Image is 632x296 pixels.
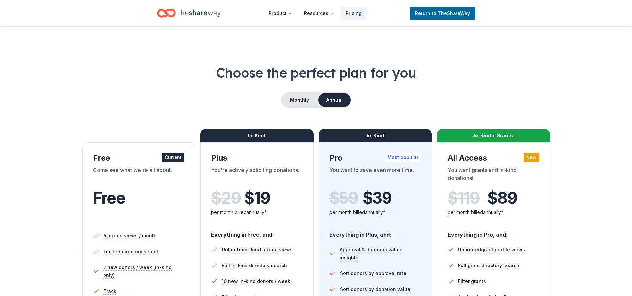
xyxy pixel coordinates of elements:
button: Monthly [282,93,317,107]
div: Everything in Pro, and: [448,225,539,239]
span: Unlimited [458,247,481,252]
div: Plus [211,153,303,163]
div: In-Kind [319,129,432,142]
div: Come see what we're all about. [93,166,185,185]
a: Home [157,5,221,21]
h1: Choose the perfect plan for you [27,63,605,82]
div: You want to save even more time. [329,166,421,185]
div: per month billed annually* [211,208,303,216]
div: In-Kind + Grants [437,129,550,142]
span: Free [93,188,125,207]
div: per month billed annually* [448,208,539,216]
div: All Access [448,153,539,163]
span: to TheShareWay [432,10,470,16]
div: New [524,153,539,162]
div: You want grants and in-kind donations! [448,166,539,185]
span: in-kind profile views [222,247,293,252]
span: 2 new donors / week (in-kind only) [103,264,184,279]
div: Free [93,153,185,163]
span: Sort donors by approval rate [340,269,406,277]
span: $ 19 [244,189,270,207]
a: Returnto TheShareWay [410,7,475,20]
button: Resources [299,7,339,20]
a: Pricing [340,7,367,20]
span: 5 profile views / month [104,232,157,240]
span: Sort donors by donation value [340,285,410,293]
button: Product [263,7,297,20]
span: Return [415,9,470,17]
span: Limited directory search [104,248,160,256]
div: Everything in Plus, and: [329,225,421,239]
div: Most popular [385,153,421,162]
button: Annual [318,93,351,107]
span: grant profile views [458,247,525,252]
div: In-Kind [200,129,314,142]
span: Full in-kind directory search [222,262,287,269]
div: Pro [329,153,421,163]
div: You're actively soliciting donations. [211,166,303,185]
span: Full grant directory search [458,262,519,269]
div: Everything in Free, and: [211,225,303,239]
span: Unlimited [222,247,245,252]
span: $ 89 [487,189,517,207]
span: 10 new in-kind donors / week [222,277,290,285]
span: Filter grants [458,277,486,285]
span: Track [104,287,116,295]
div: Current [162,153,184,162]
nav: Main [263,5,367,21]
span: Approval & donation value insights [340,246,421,262]
div: per month billed annually* [329,208,421,216]
span: $ 39 [363,189,392,207]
